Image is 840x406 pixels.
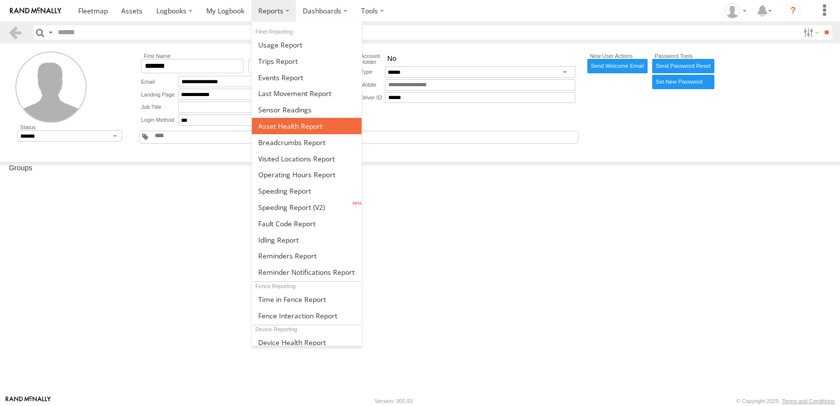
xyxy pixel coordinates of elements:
[252,232,362,248] a: Idling Report
[652,75,714,89] label: Manually enter new password
[141,101,178,113] label: Job Title
[652,59,714,73] a: Send Password Reset
[799,25,821,40] label: Search Filter Options
[141,53,244,59] label: First Name
[248,53,351,59] label: Last Name
[252,101,362,118] a: Sensor Readings
[5,396,51,406] a: Visit our Website
[252,166,362,183] a: Asset Operating Hours Report
[252,199,362,215] a: Fleet Speed Report (V2)
[4,162,37,176] label: Groups
[252,183,362,199] a: Fleet Speed Report
[252,291,362,307] a: Time in Fences Report
[252,134,362,151] a: Breadcrumbs Report
[252,69,362,86] a: Full Events Report
[8,25,22,40] a: Back to previous Page
[587,53,648,59] label: New User Actions
[252,215,362,232] a: Fault Code Report
[721,3,750,18] div: Zarni Lwin
[47,25,54,40] label: Search Query
[141,114,178,126] label: Login Method
[252,53,362,69] a: Trips Report
[252,37,362,53] a: Usage Report
[375,398,413,404] div: Version: 305.03
[252,118,362,134] a: Asset Health Report
[587,59,648,73] a: Send Welcome Email
[387,54,396,63] span: No
[360,92,385,103] label: Driver ID
[10,7,61,14] img: rand-logo.svg
[252,248,362,264] a: Reminders Report
[736,398,835,404] div: © Copyright 2025 -
[782,398,835,404] a: Terms and Conditions
[252,334,362,351] a: Device Health Report
[360,79,385,91] label: Mobile
[141,89,178,100] label: Landing Page
[252,264,362,280] a: Service Reminder Notifications Report
[360,66,385,78] label: Type
[252,151,362,167] a: Visited Locations Report
[785,3,801,19] i: ?
[252,85,362,101] a: Last Movement Report
[360,53,385,65] label: Account Holder
[652,53,714,59] label: Password Tools
[141,76,178,87] label: Email
[252,307,362,324] a: Fence Interaction Report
